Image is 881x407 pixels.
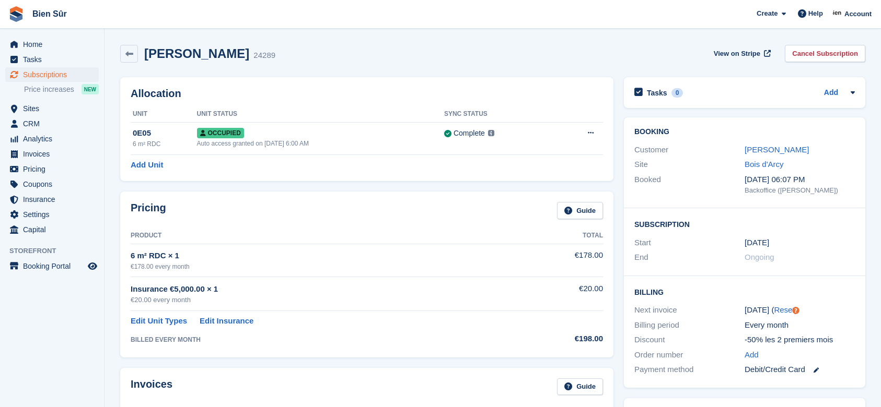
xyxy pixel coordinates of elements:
h2: Subscription [634,219,855,229]
div: [DATE] ( ) [745,304,855,316]
a: Add Unit [131,159,163,171]
th: Unit Status [197,106,444,123]
div: Debit/Credit Card [745,364,855,376]
a: menu [5,147,99,161]
a: Price increases NEW [24,83,99,95]
div: €198.00 [515,333,603,345]
span: Coupons [23,177,86,191]
a: Edit Insurance [200,315,253,327]
span: Occupied [197,128,244,138]
div: End [634,252,745,264]
a: Guide [557,202,603,219]
th: Product [131,228,515,244]
a: Preview store [86,260,99,272]
h2: Allocation [131,88,603,100]
div: Auto access granted on [DATE] 6:00 AM [197,139,444,148]
span: CRM [23,116,86,131]
span: Booking Portal [23,259,86,273]
div: Booked [634,174,745,196]
a: Bois d'Arcy [745,160,784,169]
span: Capital [23,222,86,237]
div: 0 [671,88,683,98]
span: Analytics [23,131,86,146]
div: Backoffice ([PERSON_NAME]) [745,185,855,196]
div: 0E05 [133,127,197,139]
a: menu [5,162,99,176]
a: menu [5,207,99,222]
div: Discount [634,334,745,346]
span: Insurance [23,192,86,207]
div: Payment method [634,364,745,376]
a: menu [5,222,99,237]
span: Sites [23,101,86,116]
h2: Pricing [131,202,166,219]
h2: [PERSON_NAME] [144,46,249,61]
div: Site [634,159,745,171]
div: Start [634,237,745,249]
h2: Invoices [131,378,172,396]
div: Order number [634,349,745,361]
div: Customer [634,144,745,156]
span: Help [808,8,823,19]
div: 24289 [253,50,275,62]
div: NEW [82,84,99,94]
div: -50% les 2 premiers mois [745,334,855,346]
div: Billing period [634,319,745,331]
a: Add [745,349,759,361]
time: 2023-09-02 22:00:00 UTC [745,237,769,249]
span: Subscriptions [23,67,86,82]
img: Asmaa Habri [832,8,843,19]
a: Guide [557,378,603,396]
span: View on Stripe [714,49,760,59]
span: Home [23,37,86,52]
th: Unit [131,106,197,123]
a: menu [5,259,99,273]
div: Insurance €5,000.00 × 1 [131,283,515,295]
div: BILLED EVERY MONTH [131,335,515,344]
div: [DATE] 06:07 PM [745,174,855,186]
span: Account [844,9,872,19]
a: Edit Unit Types [131,315,187,327]
h2: Booking [634,128,855,136]
h2: Tasks [647,88,667,98]
a: View on Stripe [710,45,773,62]
th: Sync Status [444,106,555,123]
a: menu [5,116,99,131]
div: Tooltip anchor [791,306,801,315]
span: Pricing [23,162,86,176]
a: menu [5,177,99,191]
span: Create [757,8,778,19]
a: Add [824,87,838,99]
a: menu [5,52,99,67]
a: menu [5,67,99,82]
th: Total [515,228,603,244]
h2: Billing [634,286,855,297]
span: Settings [23,207,86,222]
a: menu [5,192,99,207]
span: Price increases [24,85,74,94]
a: menu [5,131,99,146]
a: menu [5,101,99,116]
div: Next invoice [634,304,745,316]
div: 6 m² RDC [133,139,197,149]
span: Invoices [23,147,86,161]
td: €178.00 [515,244,603,277]
div: €20.00 every month [131,295,515,305]
img: icon-info-grey-7440780725fd019a000dd9b08b2336e03edf1995a4989e88bcd33f0948082b44.svg [488,130,494,136]
div: Complete [454,128,485,139]
a: Cancel Subscription [785,45,865,62]
a: Reset [774,305,794,314]
td: €20.00 [515,277,603,311]
div: €178.00 every month [131,262,515,271]
div: Every month [745,319,855,331]
span: Ongoing [745,253,774,261]
a: Bien Sûr [28,5,71,22]
img: stora-icon-8386f47178a22dfd0bd8f6a31ec36ba5ce8667c1dd55bd0f319d3a0aa187defe.svg [8,6,24,22]
a: [PERSON_NAME] [745,145,809,154]
div: 6 m² RDC × 1 [131,250,515,262]
span: Tasks [23,52,86,67]
a: menu [5,37,99,52]
span: Storefront [9,246,104,256]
